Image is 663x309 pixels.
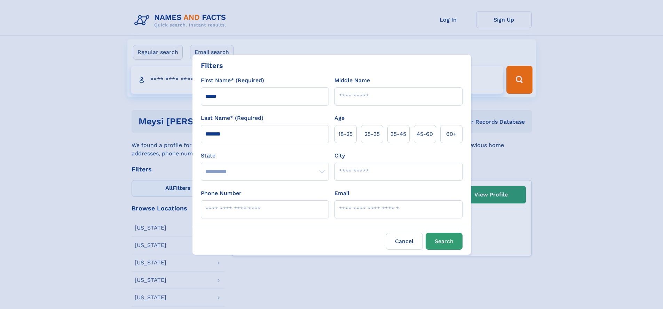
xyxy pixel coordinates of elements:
label: Last Name* (Required) [201,114,263,122]
div: Filters [201,60,223,71]
span: 45‑60 [417,130,433,138]
label: Age [334,114,345,122]
span: 35‑45 [390,130,406,138]
label: State [201,152,329,160]
span: 60+ [446,130,457,138]
label: City [334,152,345,160]
span: 25‑35 [364,130,380,138]
label: Middle Name [334,76,370,85]
button: Search [426,233,463,250]
label: Cancel [386,233,423,250]
label: First Name* (Required) [201,76,264,85]
label: Phone Number [201,189,242,198]
label: Email [334,189,349,198]
span: 18‑25 [338,130,353,138]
